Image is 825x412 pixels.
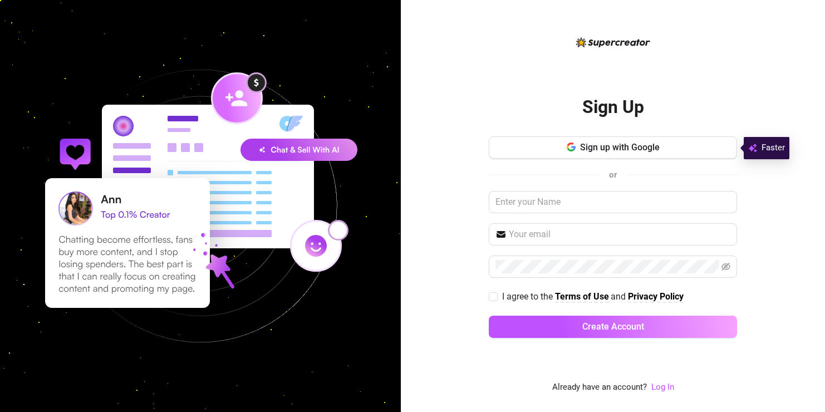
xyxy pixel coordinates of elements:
img: svg%3e [748,141,757,155]
button: Create Account [489,316,737,338]
span: eye-invisible [721,262,730,271]
a: Log In [651,381,674,394]
button: Sign up with Google [489,136,737,159]
h2: Sign Up [582,96,644,119]
a: Terms of Use [555,291,609,303]
span: Sign up with Google [580,142,660,153]
a: Privacy Policy [628,291,684,303]
input: Enter your Name [489,191,737,213]
span: Faster [762,141,785,155]
a: Log In [651,382,674,392]
span: Already have an account? [552,381,647,394]
span: Create Account [582,321,644,332]
img: signup-background-D0MIrEPF.svg [8,13,393,399]
span: I agree to the [502,291,555,302]
span: or [609,170,617,180]
strong: Privacy Policy [628,291,684,302]
img: logo-BBDzfeDw.svg [576,37,650,47]
strong: Terms of Use [555,291,609,302]
input: Your email [509,228,730,241]
span: and [611,291,628,302]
